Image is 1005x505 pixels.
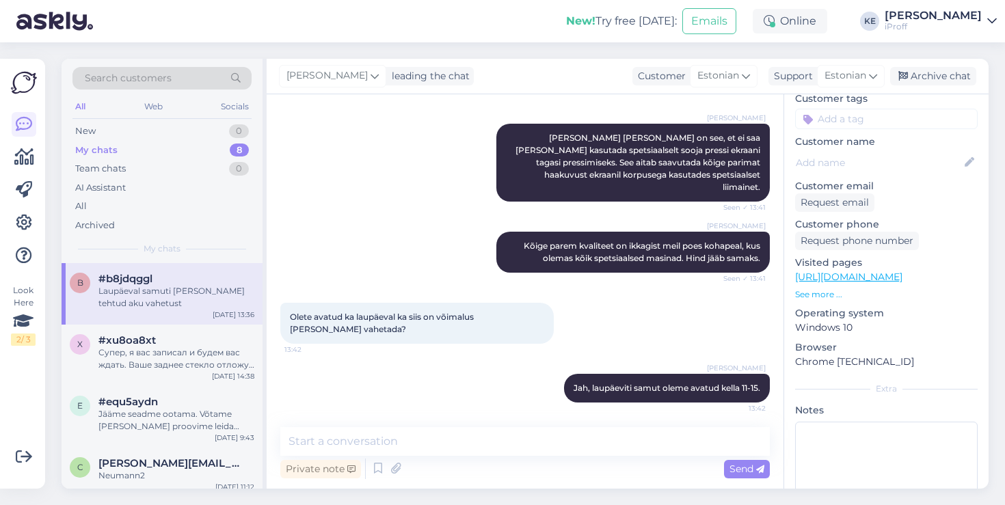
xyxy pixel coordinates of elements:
div: [DATE] 9:43 [215,433,254,443]
div: Socials [218,98,252,115]
span: 13:42 [714,403,766,413]
div: New [75,124,96,138]
span: Estonian [825,68,866,83]
div: Супер, я вас записал и будем вас ждать. Ваше заднее стекло отложу для вас. Если будут какие нибуд... [98,346,254,371]
p: Customer email [795,179,978,193]
span: [PERSON_NAME] [707,363,766,373]
div: 0 [229,162,249,176]
input: Add a tag [795,109,978,129]
div: AI Assistant [75,181,126,195]
p: Windows 10 [795,320,978,335]
p: Customer phone [795,217,978,232]
div: All [72,98,88,115]
div: Team chats [75,162,126,176]
div: [DATE] 13:36 [213,310,254,320]
div: Private note [280,460,361,478]
span: [PERSON_NAME] [707,113,766,123]
a: [PERSON_NAME]iProff [885,10,997,32]
div: Archive chat [890,67,976,85]
span: x [77,339,83,349]
span: b [77,277,83,288]
span: c [77,462,83,472]
p: See more ... [795,288,978,301]
span: #b8jdqggl [98,273,152,285]
p: Customer name [795,135,978,149]
span: #equ5aydn [98,396,158,408]
div: Request email [795,193,874,212]
span: e [77,400,83,411]
span: [PERSON_NAME] [707,221,766,231]
p: Notes [795,403,978,418]
p: Operating system [795,306,978,320]
div: Try free [DATE]: [566,13,677,29]
div: [PERSON_NAME] [885,10,982,21]
div: [DATE] 11:12 [215,482,254,492]
span: Estonian [697,68,739,83]
div: Laupäeval samuti [PERSON_NAME] tehtud aku vahetust [98,285,254,310]
div: Web [142,98,165,115]
span: Seen ✓ 13:41 [714,202,766,213]
div: My chats [75,144,118,157]
span: 13:42 [284,344,336,355]
div: Online [753,9,827,33]
button: Emails [682,8,736,34]
p: Customer tags [795,92,978,106]
div: 0 [229,124,249,138]
div: iProff [885,21,982,32]
div: Request phone number [795,232,919,250]
span: Kõige parem kvaliteet on ikkagist meil poes kohapeal, kus olemas kõik spetsiaalsed masinad. Hind ... [524,241,762,263]
input: Add name [796,155,962,170]
div: leading the chat [386,69,470,83]
span: [PERSON_NAME] [286,68,368,83]
p: Visited pages [795,256,978,270]
div: Extra [795,383,978,395]
span: Olete avatud ka laupäeval ka siis on võimalus [PERSON_NAME] vahetada? [290,312,476,334]
div: Neumann2 [98,469,254,482]
span: Jah, laupäeviti samut oleme avatud kella 11-15. [574,383,760,393]
div: 8 [230,144,249,157]
div: Jääme seadme ootama. Võtame [PERSON_NAME] proovime leida parimat lahendust antud probleemile. [98,408,254,433]
span: #xu8oa8xt [98,334,156,346]
span: [PERSON_NAME] [PERSON_NAME] on see, et ei saa [PERSON_NAME] kasutada spetsiaalselt sooja pressi e... [515,133,762,192]
span: Search customers [85,71,172,85]
div: Look Here [11,284,36,346]
div: KE [860,12,879,31]
div: Support [768,69,813,83]
div: [DATE] 14:38 [212,371,254,381]
b: New! [566,14,595,27]
div: Customer [632,69,686,83]
p: Browser [795,340,978,355]
span: Send [729,463,764,475]
div: 2 / 3 [11,333,36,346]
span: cristine@russowtextile.ee [98,457,241,469]
span: My chats [144,243,180,255]
img: Askly Logo [11,70,37,96]
p: Chrome [TECHNICAL_ID] [795,355,978,369]
div: All [75,200,87,213]
span: Seen ✓ 13:41 [714,273,766,284]
a: [URL][DOMAIN_NAME] [795,271,902,283]
div: Archived [75,219,115,232]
